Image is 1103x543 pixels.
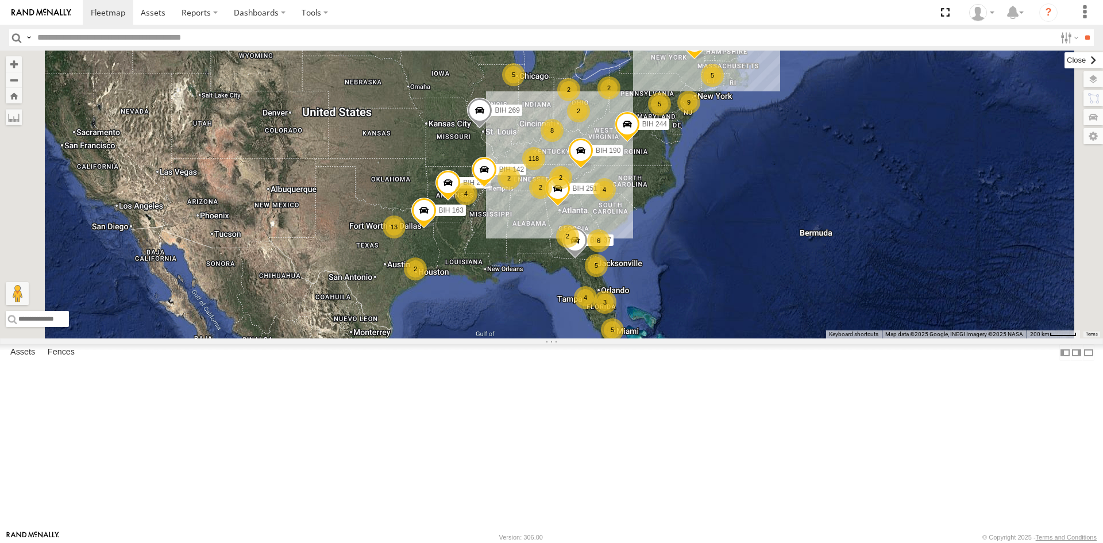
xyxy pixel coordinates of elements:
div: 5 [502,63,525,86]
label: Dock Summary Table to the Right [1071,344,1082,361]
label: Assets [5,345,41,361]
div: 5 [648,93,671,115]
button: Map Scale: 200 km per 43 pixels [1027,330,1080,338]
div: 9 [677,91,700,114]
button: Zoom in [6,56,22,72]
span: BIH 269 [495,106,519,114]
div: 2 [597,76,620,99]
div: 2 [556,225,579,248]
div: 4 [593,178,616,201]
button: Zoom Home [6,88,22,103]
button: Keyboard shortcuts [829,330,878,338]
label: Hide Summary Table [1083,344,1094,361]
span: BIH 190 [596,147,620,155]
div: 8 [541,119,564,142]
div: 2 [549,166,572,189]
div: 118 [522,147,545,170]
img: rand-logo.svg [11,9,71,17]
label: Search Filter Options [1056,29,1081,46]
div: Nele . [965,4,998,21]
button: Zoom out [6,72,22,88]
span: BIH 37 [590,236,611,244]
span: BIH 253 [463,178,488,186]
label: Search Query [24,29,33,46]
div: 3 [593,291,616,314]
div: 2 [497,167,520,190]
div: 6 [587,229,610,252]
i: ? [1039,3,1058,22]
div: 5 [701,64,724,87]
a: Terms and Conditions [1036,534,1097,541]
label: Measure [6,109,22,125]
label: Dock Summary Table to the Left [1059,344,1071,361]
button: Drag Pegman onto the map to open Street View [6,282,29,305]
div: 2 [404,257,427,280]
div: 2 [529,176,552,199]
div: 4 [454,182,477,205]
label: Fences [42,345,80,361]
div: 13 [383,215,406,238]
span: 200 km [1030,331,1050,337]
label: Map Settings [1083,128,1103,144]
a: Terms (opens in new tab) [1086,332,1098,337]
span: Map data ©2025 Google, INEGI Imagery ©2025 NASA [885,331,1023,337]
span: BIH 244 [642,120,667,128]
span: BIH 251 [573,184,597,192]
div: 2 [557,78,580,101]
div: 4 [574,286,597,309]
a: Visit our Website [6,532,59,543]
div: 2 [567,99,590,122]
span: BIH 142 [499,165,524,174]
div: © Copyright 2025 - [982,534,1097,541]
span: BIH 163 [439,206,464,214]
div: 5 [585,254,608,277]
div: 5 [601,318,624,341]
div: Version: 306.00 [499,534,543,541]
